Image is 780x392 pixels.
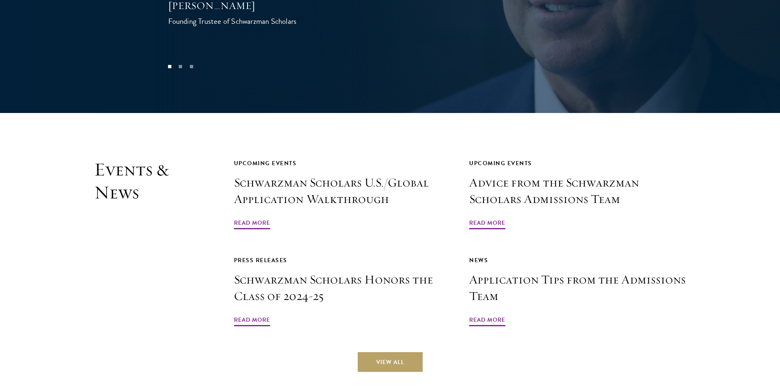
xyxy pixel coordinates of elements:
div: Upcoming Events [469,158,686,168]
div: News [469,255,686,265]
a: News Application Tips from the Admissions Team Read More [469,255,686,327]
a: View All [358,352,423,372]
span: Read More [234,315,270,327]
h3: Advice from the Schwarzman Scholars Admissions Team [469,175,686,208]
span: Read More [469,218,505,231]
h3: Application Tips from the Admissions Team [469,272,686,304]
h2: Events & News [94,158,193,327]
a: Press Releases Schwarzman Scholars Honors the Class of 2024-25 Read More [234,255,451,327]
button: 1 of 3 [164,61,175,72]
div: Upcoming Events [234,158,451,168]
h3: Schwarzman Scholars Honors the Class of 2024-25 [234,272,451,304]
a: Upcoming Events Schwarzman Scholars U.S./Global Application Walkthrough Read More [234,158,451,231]
a: Upcoming Events Advice from the Schwarzman Scholars Admissions Team Read More [469,158,686,231]
span: Read More [234,218,270,231]
span: Read More [469,315,505,327]
div: Press Releases [234,255,451,265]
button: 2 of 3 [175,61,186,72]
button: 3 of 3 [186,61,197,72]
h3: Schwarzman Scholars U.S./Global Application Walkthrough [234,175,451,208]
div: Founding Trustee of Schwarzman Scholars [168,15,333,27]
